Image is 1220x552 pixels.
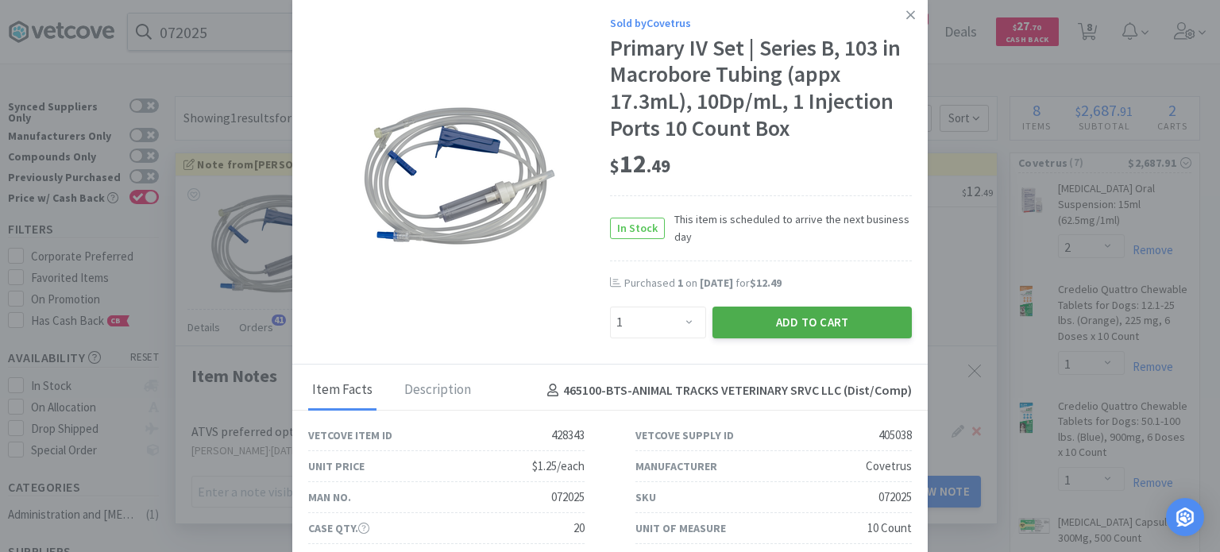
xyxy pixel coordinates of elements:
[308,519,369,537] div: Case Qty.
[541,380,912,401] h4: 465100-BTS - ANIMAL TRACKS VETERINARY SRVC LLC (Dist/Comp)
[551,488,585,507] div: 072025
[750,276,782,290] span: $12.49
[611,218,664,238] span: In Stock
[308,488,351,506] div: Man No.
[610,155,620,177] span: $
[665,210,912,246] span: This item is scheduled to arrive the next business day
[624,276,912,291] div: Purchased on for
[551,426,585,445] div: 428343
[573,519,585,538] div: 20
[635,519,726,537] div: Unit of Measure
[866,457,912,476] div: Covetrus
[647,155,670,177] span: . 49
[400,371,475,411] div: Description
[308,371,376,411] div: Item Facts
[1166,498,1204,536] div: Open Intercom Messenger
[610,148,670,179] span: 12
[712,307,912,338] button: Add to Cart
[635,457,717,475] div: Manufacturer
[610,35,912,141] div: Primary IV Set | Series B, 103 in Macrobore Tubing (appx 17.3mL), 10Dp/mL, 1 Injection Ports 10 C...
[635,488,656,506] div: SKU
[867,519,912,538] div: 10 Count
[308,457,365,475] div: Unit Price
[532,457,585,476] div: $1.25/each
[878,488,912,507] div: 072025
[635,427,734,444] div: Vetcove Supply ID
[308,427,392,444] div: Vetcove Item ID
[360,104,558,249] img: 20a54f77e9ba4c2e8b44d62a4143d2a9_405038.png
[878,426,912,445] div: 405038
[610,14,912,32] div: Sold by Covetrus
[700,276,733,290] span: [DATE]
[678,276,683,290] span: 1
